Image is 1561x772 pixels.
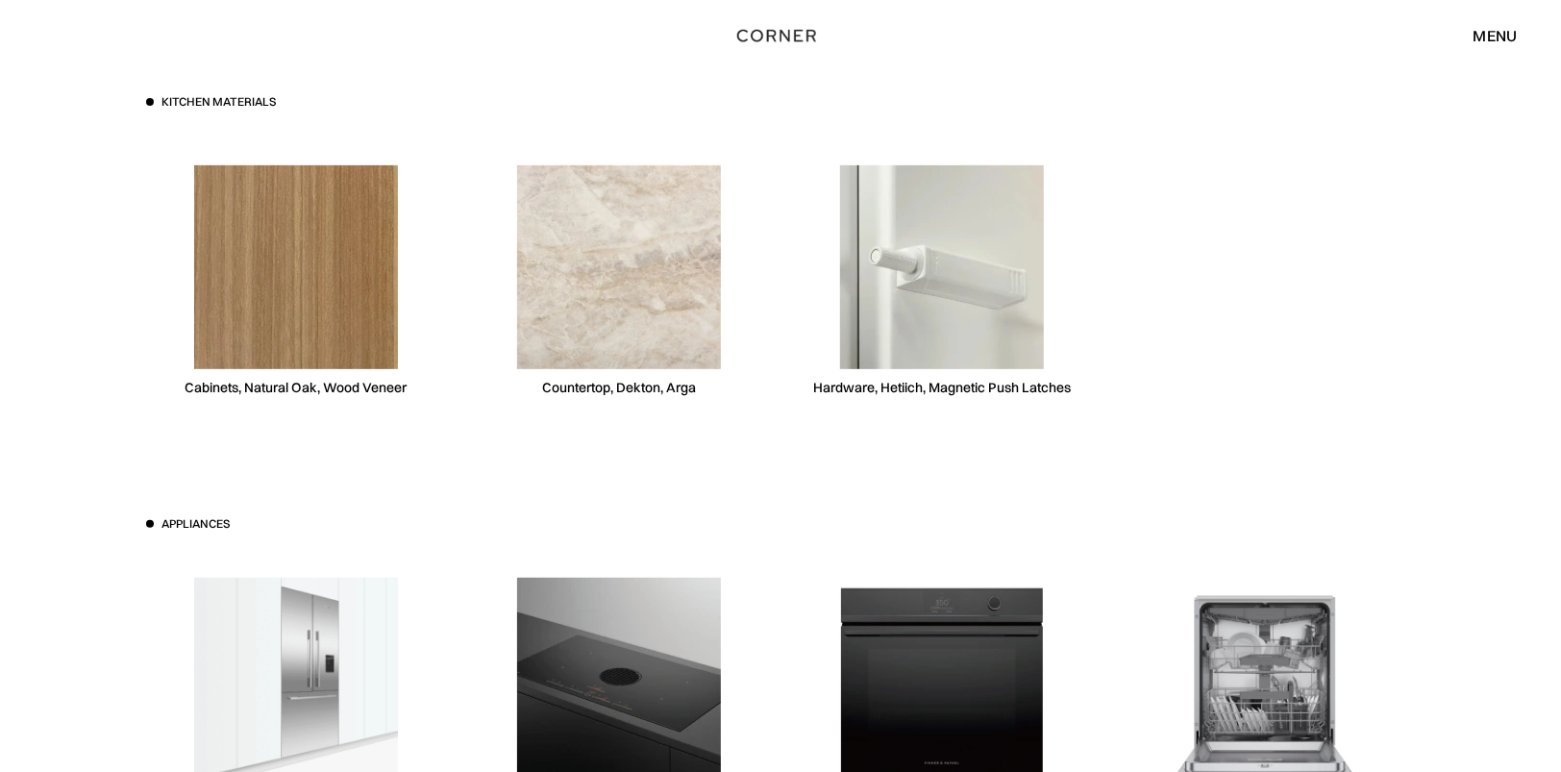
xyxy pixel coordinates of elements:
div: Cabinets, Natural Oak, Wood Veneer [186,379,408,397]
div: menu [1474,28,1518,43]
a: home [723,23,838,48]
div: Hardware, Hetiich, Magnetic Push Latches [813,379,1071,397]
div: Countertop, Dekton, Arga [542,379,696,397]
h3: Kitchen materials [161,94,276,111]
h3: Appliances [161,516,230,533]
div: menu [1454,19,1518,52]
